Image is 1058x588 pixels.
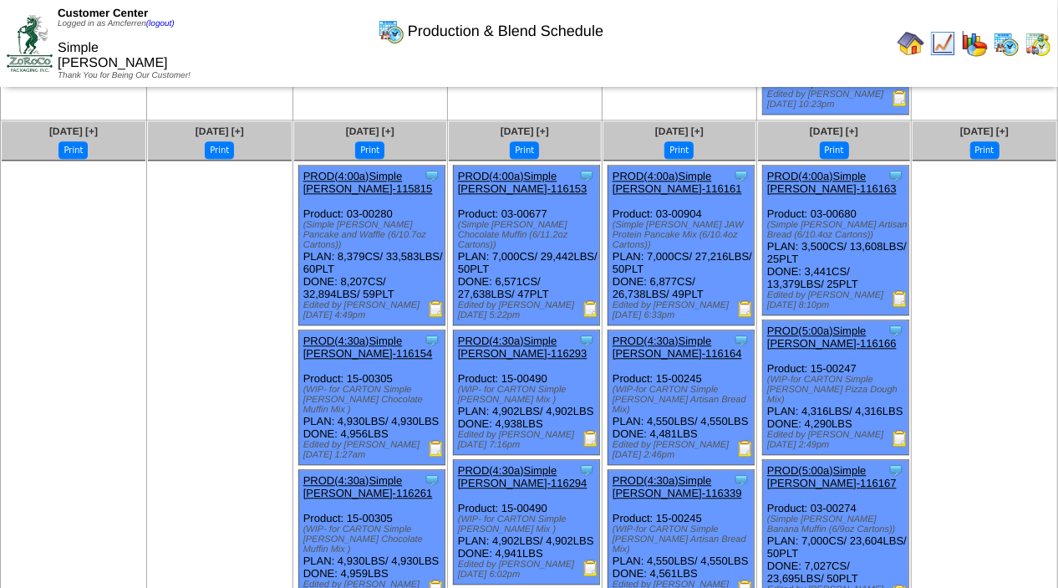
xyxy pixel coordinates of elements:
[613,300,754,320] div: Edited by [PERSON_NAME] [DATE] 6:33pm
[378,18,404,44] img: calendarprod.gif
[993,30,1020,57] img: calendarprod.gif
[458,385,599,405] div: (WIP- for CARTON Simple [PERSON_NAME] Mix )
[960,125,1009,137] a: [DATE] [+]
[458,514,599,534] div: (WIP- for CARTON Simple [PERSON_NAME] Mix )
[205,141,234,159] button: Print
[767,325,897,350] a: PROD(5:00a)Simple [PERSON_NAME]-116166
[613,524,754,555] div: (WIP-for CARTON Simple [PERSON_NAME] Artisan Bread Mix)
[892,430,908,447] img: Production Report
[961,30,988,57] img: graph.gif
[613,440,754,460] div: Edited by [PERSON_NAME] [DATE] 2:46pm
[458,170,587,195] a: PROD(4:00a)Simple [PERSON_NAME]-116153
[501,125,549,137] a: [DATE] [+]
[424,332,440,349] img: Tooltip
[458,464,587,489] a: PROD(4:30a)Simple [PERSON_NAME]-116294
[303,524,445,555] div: (WIP- for CARTON Simple [PERSON_NAME] Chocolate Muffin Mix )
[1025,30,1051,57] img: calendarinout.gif
[810,125,858,137] a: [DATE] [+]
[578,462,595,478] img: Tooltip
[737,300,754,317] img: Production Report
[613,474,742,499] a: PROD(4:30a)Simple [PERSON_NAME]-116339
[453,330,599,455] div: Product: 15-00490 PLAN: 4,902LBS / 4,902LBS DONE: 4,938LBS
[898,30,924,57] img: home.gif
[970,141,1000,159] button: Print
[767,375,908,405] div: (WIP-for CARTON Simple [PERSON_NAME] Pizza Dough Mix)
[146,19,175,28] a: (logout)
[453,460,599,585] div: Product: 15-00490 PLAN: 4,902LBS / 4,902LBS DONE: 4,941LBS
[458,220,599,250] div: (Simple [PERSON_NAME] Chocolate Muffin (6/11.2oz Cartons))
[582,430,599,447] img: Production Report
[303,170,433,195] a: PROD(4:00a)Simple [PERSON_NAME]-115815
[578,167,595,184] img: Tooltip
[733,167,750,184] img: Tooltip
[58,7,148,19] span: Customer Center
[578,332,595,349] img: Tooltip
[510,141,539,159] button: Print
[613,220,754,250] div: (Simple [PERSON_NAME] JAW Protein Pancake Mix (6/10.4oz Cartons))
[58,41,168,70] span: Simple [PERSON_NAME]
[888,462,904,478] img: Tooltip
[767,220,908,240] div: (Simple [PERSON_NAME] Artisan Bread (6/10.4oz Cartons))
[892,290,908,307] img: Production Report
[196,125,244,137] a: [DATE] [+]
[582,560,599,576] img: Production Report
[929,30,956,57] img: line_graph.gif
[767,464,897,489] a: PROD(5:00a)Simple [PERSON_NAME]-116167
[733,332,750,349] img: Tooltip
[458,300,599,320] div: Edited by [PERSON_NAME] [DATE] 5:22pm
[453,166,599,325] div: Product: 03-00677 PLAN: 7,000CS / 29,442LBS / 50PLT DONE: 6,571CS / 27,638LBS / 47PLT
[767,514,908,534] div: (Simple [PERSON_NAME] Banana Muffin (6/9oz Cartons))
[49,125,98,137] a: [DATE] [+]
[458,430,599,450] div: Edited by [PERSON_NAME] [DATE] 7:16pm
[458,560,599,580] div: Edited by [PERSON_NAME] [DATE] 6:02pm
[737,440,754,457] img: Production Report
[303,385,445,415] div: (WIP- for CARTON Simple [PERSON_NAME] Chocolate Muffin Mix )
[582,300,599,317] img: Production Report
[298,330,445,465] div: Product: 15-00305 PLAN: 4,930LBS / 4,930LBS DONE: 4,956LBS
[303,440,445,460] div: Edited by [PERSON_NAME] [DATE] 1:27am
[763,320,909,455] div: Product: 15-00247 PLAN: 4,316LBS / 4,316LBS DONE: 4,290LBS
[58,141,88,159] button: Print
[424,167,440,184] img: Tooltip
[428,300,445,317] img: Production Report
[298,166,445,325] div: Product: 03-00280 PLAN: 8,379CS / 33,583LBS / 60PLT DONE: 8,207CS / 32,894LBS / 59PLT
[613,335,742,360] a: PROD(4:30a)Simple [PERSON_NAME]-116164
[767,170,897,195] a: PROD(4:00a)Simple [PERSON_NAME]-116163
[613,385,754,415] div: (WIP-for CARTON Simple [PERSON_NAME] Artisan Bread Mix)
[303,300,445,320] div: Edited by [PERSON_NAME] [DATE] 4:49pm
[763,166,909,315] div: Product: 03-00680 PLAN: 3,500CS / 13,608LBS / 25PLT DONE: 3,441CS / 13,379LBS / 25PLT
[733,472,750,488] img: Tooltip
[892,89,908,106] img: Production Report
[608,166,754,325] div: Product: 03-00904 PLAN: 7,000CS / 27,216LBS / 50PLT DONE: 6,877CS / 26,738LBS / 49PLT
[58,71,191,80] span: Thank You for Being Our Customer!
[346,125,394,137] a: [DATE] [+]
[303,220,445,250] div: (Simple [PERSON_NAME] Pancake and Waffle (6/10.7oz Cartons))
[767,430,908,450] div: Edited by [PERSON_NAME] [DATE] 2:49pm
[355,141,384,159] button: Print
[613,170,742,195] a: PROD(4:00a)Simple [PERSON_NAME]-116161
[767,89,908,110] div: Edited by [PERSON_NAME] [DATE] 10:23pm
[408,23,603,40] span: Production & Blend Schedule
[888,167,904,184] img: Tooltip
[767,290,908,310] div: Edited by [PERSON_NAME] [DATE] 8:10pm
[608,330,754,465] div: Product: 15-00245 PLAN: 4,550LBS / 4,550LBS DONE: 4,481LBS
[820,141,849,159] button: Print
[664,141,694,159] button: Print
[888,322,904,339] img: Tooltip
[303,335,433,360] a: PROD(4:30a)Simple [PERSON_NAME]-116154
[424,472,440,488] img: Tooltip
[655,125,704,137] a: [DATE] [+]
[303,474,433,499] a: PROD(4:30a)Simple [PERSON_NAME]-116261
[7,15,53,71] img: ZoRoCo_Logo(Green%26Foil)%20jpg.webp
[428,440,445,457] img: Production Report
[58,19,175,28] span: Logged in as Amcferren
[458,335,587,360] a: PROD(4:30a)Simple [PERSON_NAME]-116293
